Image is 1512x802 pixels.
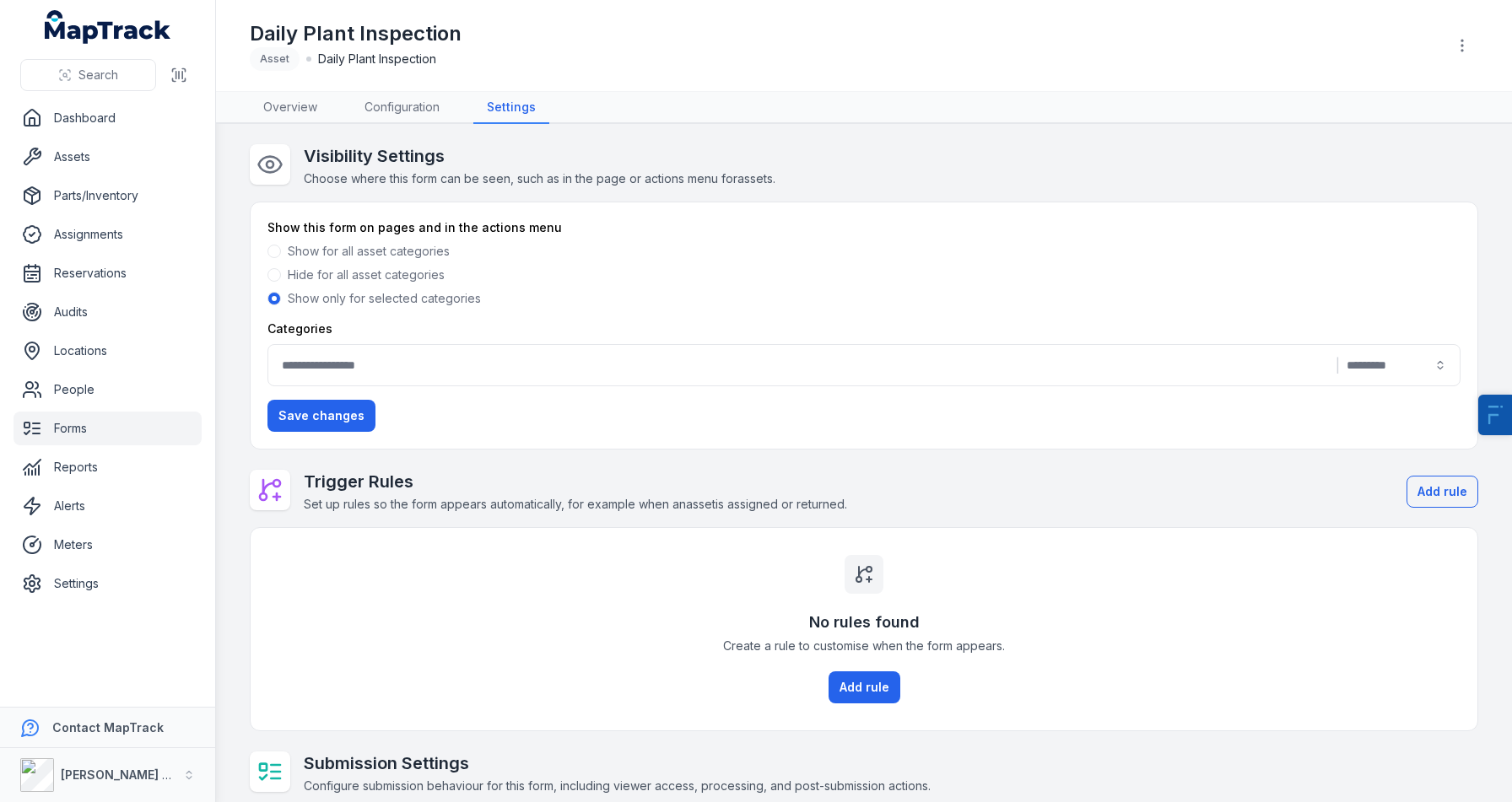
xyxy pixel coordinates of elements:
button: Search [20,59,156,91]
button: Save changes [267,400,375,432]
span: Search [78,67,118,83]
label: Show for all asset categories [288,243,450,260]
span: Create a rule to customise when the form appears. [723,638,1005,654]
button: Add rule [1407,476,1478,508]
strong: Contact MapTrack [52,720,164,735]
strong: [PERSON_NAME] Electrical [61,767,219,782]
span: Choose where this form can be seen, such as in the page or actions menu for assets . [304,171,775,186]
a: Assignments [13,218,202,251]
a: Parts/Inventory [13,179,202,213]
h2: Trigger Rules [304,470,847,493]
a: Audits [13,295,202,329]
label: Show only for selected categories [288,290,481,307]
a: Overview [250,92,331,124]
label: Categories [267,320,332,337]
a: Forms [13,412,202,445]
a: Settings [13,567,202,600]
a: Dashboard [13,101,202,135]
h3: No rules found [809,611,920,634]
span: Daily Plant Inspection [318,51,436,67]
a: Alerts [13,489,202,523]
a: Settings [473,92,549,124]
label: Hide for all asset categories [288,266,445,283]
h2: Visibility Settings [304,144,775,168]
a: Configuration [351,92,453,124]
a: Meters [13,528,202,562]
span: Set up rules so the form appears automatically, for example when an asset is assigned or returned. [304,497,847,511]
a: Reservations [13,256,202,290]
span: Configure submission behaviour for this form, including viewer access, processing, and post-submi... [304,778,931,793]
a: Assets [13,140,202,174]
a: Reports [13,450,202,484]
a: Locations [13,334,202,368]
h2: Submission Settings [304,751,931,775]
h1: Daily Plant Inspection [250,20,462,47]
a: People [13,373,202,406]
label: Show this form on pages and in the actions menu [267,219,562,236]
div: Asset [250,47,300,71]
a: MapTrack [45,10,171,44]
button: Add rule [829,671,900,703]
